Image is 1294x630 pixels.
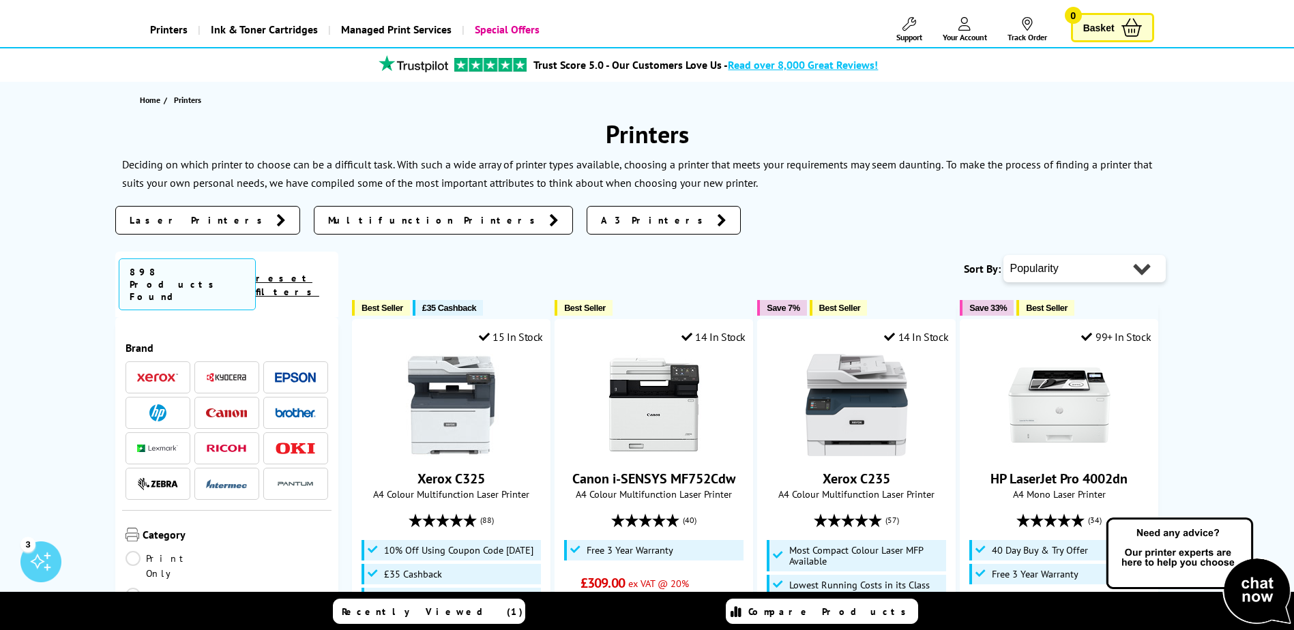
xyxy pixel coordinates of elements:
a: Multifunction [126,588,274,603]
span: Recently Viewed (1) [342,605,523,618]
img: Canon i-SENSYS MF752Cdw [603,354,705,456]
img: OKI [275,442,316,454]
span: Save 7% [767,303,799,313]
div: 3 [20,537,35,552]
a: Home [140,93,164,107]
button: £35 Cashback [413,300,483,316]
span: Free 3 Year Warranty [992,569,1078,580]
a: Printers [140,12,198,47]
a: Kyocera [206,369,247,386]
a: Compare Products [726,599,918,624]
a: Epson [275,369,316,386]
img: Epson [275,372,316,382]
img: Zebra [137,477,178,491]
span: A4 Mono Laser Printer [967,487,1151,500]
span: A4 Colour Multifunction Laser Printer [765,487,948,500]
span: (88) [480,507,494,533]
img: trustpilot rating [372,55,454,72]
span: Printers [174,95,201,105]
span: Read over 8,000 Great Reviews! [728,58,878,72]
span: (34) [1088,507,1102,533]
a: Multifunction Printers [314,206,573,235]
a: Canon i-SENSYS MF752Cdw [603,445,705,459]
span: 10% Off Using Coupon Code [DATE] [384,545,533,556]
a: Ricoh [206,440,247,457]
span: 40 Day Buy & Try Offer [992,545,1088,556]
img: HP LaserJet Pro 4002dn [1008,354,1111,456]
a: HP LaserJet Pro 4002dn [1008,445,1111,459]
a: Canon i-SENSYS MF752Cdw [572,470,735,487]
p: To make the process of finding a printer that suits your own personal needs, we have compiled som... [122,157,1152,190]
button: Save 33% [960,300,1014,316]
img: trustpilot rating [454,58,527,72]
img: Pantum [275,476,316,492]
a: A3 Printers [587,206,741,235]
a: Xerox [137,369,178,386]
a: HP [137,404,178,421]
a: Managed Print Services [328,12,462,47]
span: Save 33% [969,303,1007,313]
span: Laser Printers [130,213,269,227]
img: Xerox [137,373,178,382]
span: £35 Cashback [384,569,442,580]
span: Your Account [943,32,987,42]
a: Special Offers [462,12,550,47]
a: Lexmark [137,440,178,457]
a: Track Order [1008,17,1047,42]
a: Xerox C325 [400,445,503,459]
a: Xerox C325 [417,470,485,487]
span: Ink & Toner Cartridges [211,12,318,47]
button: Best Seller [352,300,410,316]
span: A4 Colour Multifunction Laser Printer [359,487,543,500]
span: £35 Cashback [422,303,476,313]
a: Xerox C235 [806,445,908,459]
a: Laser Printers [115,206,300,235]
img: HP [149,404,166,421]
img: Kyocera [206,372,247,382]
img: Category [126,528,139,541]
a: HP LaserJet Pro 4002dn [990,470,1128,487]
span: £309.00 [580,574,625,592]
a: Your Account [943,17,987,42]
a: Canon [206,404,247,421]
span: Multifunction Printers [328,213,542,227]
a: Intermec [206,475,247,492]
a: Ink & Toner Cartridges [198,12,328,47]
button: Best Seller [555,300,613,316]
a: OKI [275,440,316,457]
span: Best Seller [1026,303,1068,313]
div: 14 In Stock [681,330,746,344]
div: 15 In Stock [479,330,543,344]
h1: Printers [115,118,1179,150]
span: (57) [885,507,899,533]
span: Lowest Running Costs in its Class [789,580,930,590]
span: Best Seller [362,303,403,313]
a: Xerox C235 [823,470,890,487]
span: Brand [126,341,329,355]
a: Zebra [137,475,178,492]
img: Canon [206,408,247,417]
span: Best Seller [819,303,861,313]
img: Open Live Chat window [1103,515,1294,627]
img: Ricoh [206,445,247,452]
span: Support [896,32,922,42]
span: 0 [1065,7,1082,24]
img: Xerox C235 [806,354,908,456]
span: (40) [683,507,696,533]
img: Intermec [206,479,247,489]
span: Compare Products [748,605,913,618]
span: Free 3 Year Warranty [587,545,673,556]
span: Basket [1083,18,1115,37]
span: A4 Colour Multifunction Laser Printer [562,487,746,500]
div: 14 In Stock [884,330,948,344]
div: 99+ In Stock [1081,330,1151,344]
button: Best Seller [1016,300,1074,316]
a: Recently Viewed (1) [333,599,525,624]
a: Basket 0 [1071,13,1154,42]
a: Brother [275,404,316,421]
img: Brother [275,408,316,417]
a: reset filters [256,272,319,298]
button: Save 7% [757,300,806,316]
span: ex VAT @ 20% [628,577,689,590]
